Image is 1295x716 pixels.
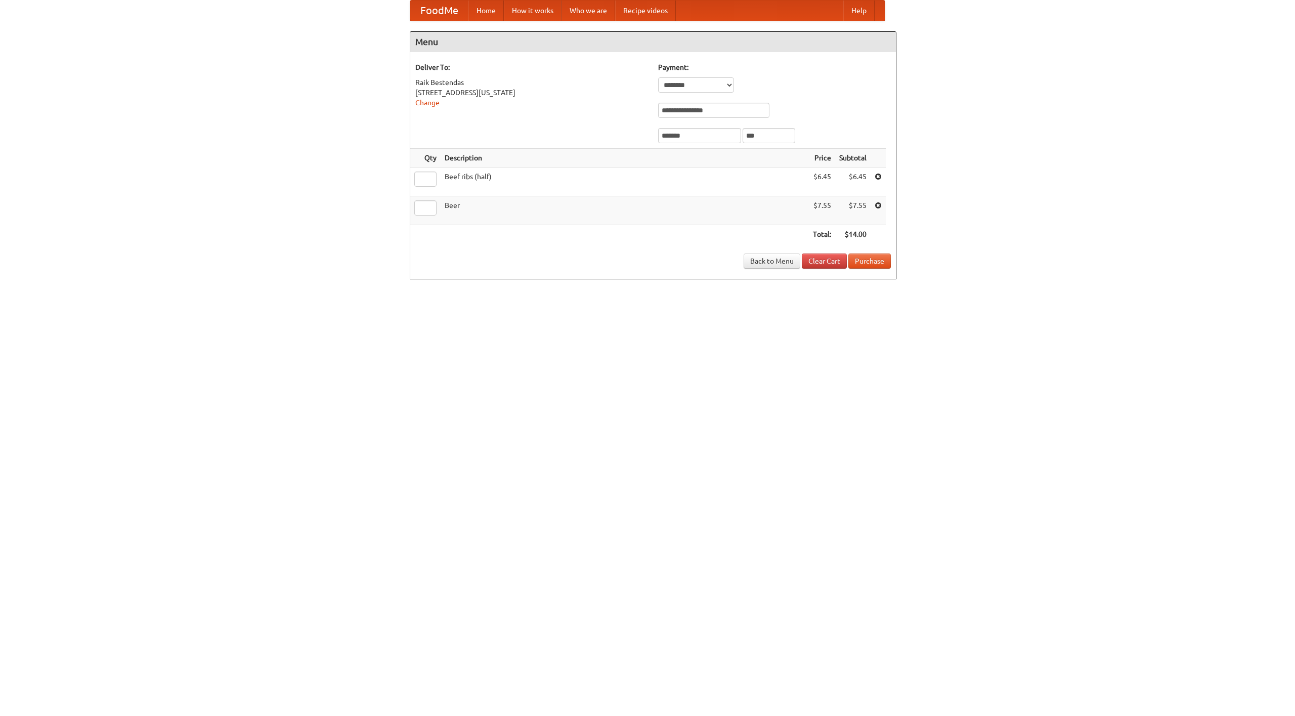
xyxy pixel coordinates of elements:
[802,254,847,269] a: Clear Cart
[843,1,875,21] a: Help
[415,77,648,88] div: Raik Bestendas
[410,1,468,21] a: FoodMe
[615,1,676,21] a: Recipe videos
[835,225,871,244] th: $14.00
[744,254,800,269] a: Back to Menu
[835,149,871,167] th: Subtotal
[415,88,648,98] div: [STREET_ADDRESS][US_STATE]
[441,167,809,196] td: Beef ribs (half)
[504,1,562,21] a: How it works
[415,99,440,107] a: Change
[835,167,871,196] td: $6.45
[410,149,441,167] th: Qty
[468,1,504,21] a: Home
[809,149,835,167] th: Price
[809,196,835,225] td: $7.55
[562,1,615,21] a: Who we are
[410,32,896,52] h4: Menu
[441,149,809,167] th: Description
[835,196,871,225] td: $7.55
[809,167,835,196] td: $6.45
[658,62,891,72] h5: Payment:
[441,196,809,225] td: Beer
[848,254,891,269] button: Purchase
[415,62,648,72] h5: Deliver To:
[809,225,835,244] th: Total:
